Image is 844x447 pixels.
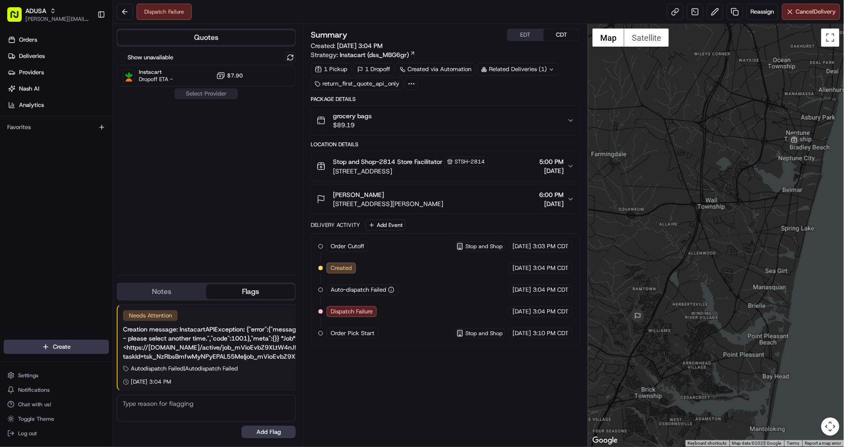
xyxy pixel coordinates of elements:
button: Log out [4,427,109,440]
button: Toggle Theme [4,413,109,425]
span: [STREET_ADDRESS][PERSON_NAME] [333,199,443,208]
span: • [75,140,78,148]
span: [STREET_ADDRESS] [333,167,488,176]
div: Creation message: InstacartAPIException: {"error":{"message":"Specified delivery time is not avai... [123,325,418,361]
div: Favorites [4,120,109,135]
button: CDT [544,29,580,41]
img: Google [590,435,620,447]
span: [DATE] [80,140,99,148]
a: Nash AI [4,82,113,96]
span: Reassign [751,8,774,16]
span: [DATE] [512,329,531,337]
h3: Summary [311,31,347,39]
span: Created: [311,41,383,50]
span: Instacart (dss_MBG6gr) [340,50,409,59]
button: Notifications [4,384,109,396]
button: Settings [4,369,109,382]
div: Location Details [311,141,580,148]
button: Reassign [747,4,778,20]
button: Stop and Shop-2814 Store FacilitatorSTSH-2814[STREET_ADDRESS]5:00 PM[DATE] [311,151,580,181]
button: grocery bags$89.19 [311,106,580,135]
div: 📗 [9,179,16,186]
button: Keyboard shortcuts [688,440,727,447]
div: Past conversations [9,118,61,125]
a: Orders [4,33,113,47]
div: We're available if you need us! [41,96,124,103]
button: Show street map [593,29,624,47]
div: return_first_quote_api_only [311,77,403,90]
span: $89.19 [333,120,372,130]
button: Quotes [118,30,295,45]
span: 5:00 PM [539,157,564,166]
button: [PERSON_NAME][STREET_ADDRESS][PERSON_NAME]6:00 PM[DATE] [311,185,580,214]
img: 1736555255976-a54dd68f-1ca7-489b-9aae-adbdc363a1c4 [9,87,25,103]
span: 3:04 PM CDT [533,264,569,272]
button: Flags [206,284,295,299]
a: Providers [4,65,113,80]
span: Created [331,264,352,272]
span: Settings [18,372,38,379]
span: [DATE] [512,242,531,250]
span: [DATE] [512,286,531,294]
button: CancelDelivery [782,4,840,20]
button: Create [4,340,109,354]
div: Related Deliveries (1) [477,63,559,76]
span: [PERSON_NAME] [28,140,73,148]
a: 📗Knowledge Base [5,174,73,191]
img: Nash [9,9,27,27]
span: Deliveries [19,52,45,60]
input: Clear [24,58,149,68]
span: [DATE] [539,199,564,208]
span: Nash AI [19,85,39,93]
span: 6:00 PM [539,190,564,199]
a: Analytics [4,98,113,112]
span: 3:10 PM CDT [533,329,569,337]
span: Log out [18,430,37,437]
span: [DATE] 3:04 PM [337,42,383,50]
span: Map data ©2025 Google [732,441,782,446]
button: Map camera controls [821,418,839,436]
div: Strategy: [311,50,416,59]
span: Stop and Shop-2814 Store Facilitator [333,157,442,166]
div: Start new chat [41,87,148,96]
span: Providers [19,68,44,77]
a: Deliveries [4,49,113,63]
div: 1 Dropoff [353,63,394,76]
span: Order Pick Start [331,329,375,337]
span: grocery bags [333,111,372,120]
a: Open this area in Google Maps (opens a new window) [590,435,620,447]
div: 1 Pickup [311,63,351,76]
img: 3855928211143_97847f850aaaf9af0eff_72.jpg [19,87,35,103]
a: Instacart (dss_MBG6gr) [340,50,416,59]
button: Add Event [365,220,406,231]
span: [DATE] [512,308,531,316]
span: Create [53,343,71,351]
a: Powered byPylon [64,200,109,207]
button: [PERSON_NAME][EMAIL_ADDRESS][DOMAIN_NAME] [25,15,90,23]
button: Show satellite imagery [624,29,669,47]
span: $7.90 [227,72,243,79]
span: Analytics [19,101,44,109]
a: Report a map error [805,441,841,446]
button: ADUSA [25,6,46,15]
span: Dropoff ETA - [139,76,173,83]
button: EDT [507,29,544,41]
span: [PERSON_NAME] [333,190,384,199]
span: API Documentation [85,178,145,187]
p: Welcome 👋 [9,36,165,51]
a: Terms (opens in new tab) [787,441,800,446]
span: Stop and Shop [465,243,503,250]
button: $7.90 [216,71,243,80]
span: [DATE] 3:04 PM [131,378,171,385]
span: Auto-dispatch Failed [331,286,386,294]
img: Archana Ravishankar [9,132,24,146]
span: Pylon [90,200,109,207]
button: Notes [118,284,206,299]
a: Created via Automation [396,63,475,76]
div: Needs Attention [123,310,178,321]
span: Order Cutoff [331,242,364,250]
label: Show unavailable [128,53,173,62]
span: [DATE] [539,166,564,175]
div: Package Details [311,96,580,103]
